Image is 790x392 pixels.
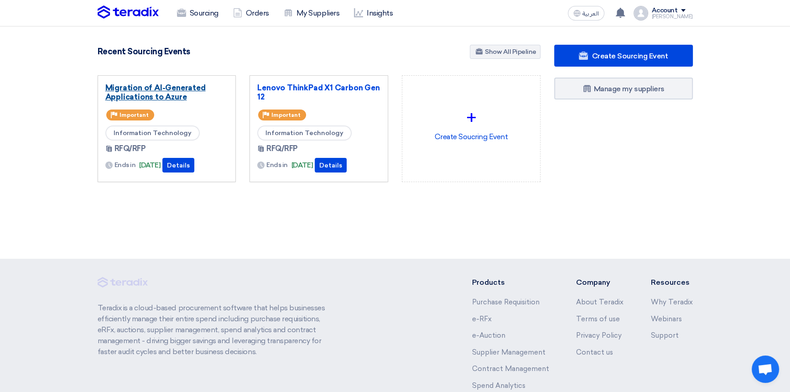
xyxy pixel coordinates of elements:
[170,3,226,23] a: Sourcing
[472,348,545,356] a: Supplier Management
[634,6,648,21] img: profile_test.png
[472,315,491,323] a: e-RFx
[98,303,336,357] p: Teradix is a cloud-based procurement software that helps businesses efficiently manage their enti...
[162,158,194,172] button: Details
[472,331,505,340] a: e-Auction
[472,277,549,288] li: Products
[266,143,298,154] span: RFQ/RFP
[291,160,313,171] span: [DATE]
[752,355,779,383] div: Open chat
[276,3,347,23] a: My Suppliers
[472,365,549,373] a: Contract Management
[592,52,668,60] span: Create Sourcing Event
[651,298,693,306] a: Why Teradix
[139,160,161,171] span: [DATE]
[652,7,678,15] div: Account
[257,83,380,101] a: Lenovo ThinkPad X1 Carbon Gen 12
[554,78,693,99] a: Manage my suppliers
[651,315,682,323] a: Webinars
[266,160,288,170] span: Ends in
[470,45,541,59] a: Show All Pipeline
[347,3,400,23] a: Insights
[105,83,229,101] a: Migration of AI-Generated Applications to Azure
[120,112,149,118] span: Important
[472,298,539,306] a: Purchase Requisition
[226,3,276,23] a: Orders
[576,348,613,356] a: Contact us
[652,14,693,19] div: [PERSON_NAME]
[315,158,347,172] button: Details
[98,47,190,57] h4: Recent Sourcing Events
[651,277,693,288] li: Resources
[651,331,679,340] a: Support
[114,143,146,154] span: RFQ/RFP
[472,382,525,390] a: Spend Analytics
[257,125,352,141] span: Information Technology
[582,10,599,17] span: العربية
[105,125,200,141] span: Information Technology
[576,315,620,323] a: Terms of use
[114,160,136,170] span: Ends in
[271,112,301,118] span: Important
[410,104,533,131] div: +
[98,5,159,19] img: Teradix logo
[576,298,624,306] a: About Teradix
[576,277,624,288] li: Company
[576,331,622,340] a: Privacy Policy
[410,83,533,163] div: Create Soucring Event
[568,6,604,21] button: العربية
